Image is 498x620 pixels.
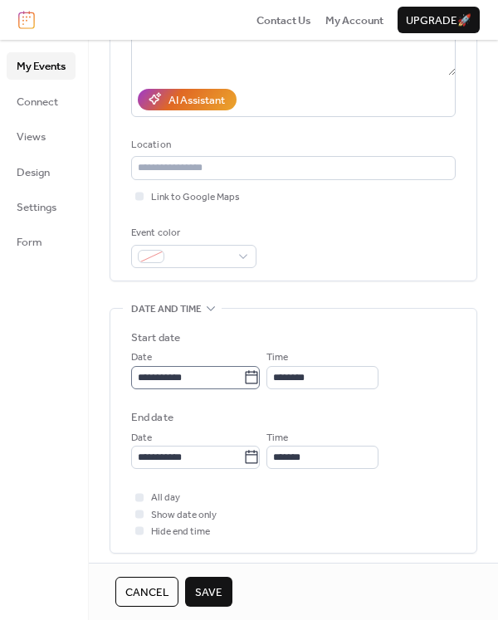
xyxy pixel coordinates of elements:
[256,12,311,29] span: Contact Us
[17,94,58,110] span: Connect
[131,430,152,447] span: Date
[7,193,76,220] a: Settings
[17,129,46,145] span: Views
[131,330,180,346] div: Start date
[17,164,50,181] span: Design
[131,225,253,242] div: Event color
[7,123,76,149] a: Views
[151,189,240,206] span: Link to Google Maps
[125,584,168,601] span: Cancel
[151,507,217,524] span: Show date only
[7,159,76,185] a: Design
[398,7,480,33] button: Upgrade🚀
[151,524,210,540] span: Hide end time
[7,88,76,115] a: Connect
[406,12,471,29] span: Upgrade 🚀
[7,228,76,255] a: Form
[131,137,452,154] div: Location
[18,11,35,29] img: logo
[17,234,42,251] span: Form
[131,301,202,318] span: Date and time
[138,89,237,110] button: AI Assistant
[185,577,232,607] button: Save
[256,12,311,28] a: Contact Us
[7,52,76,79] a: My Events
[325,12,383,28] a: My Account
[266,349,288,366] span: Time
[131,349,152,366] span: Date
[115,577,178,607] button: Cancel
[151,490,180,506] span: All day
[266,430,288,447] span: Time
[131,409,173,426] div: End date
[325,12,383,29] span: My Account
[17,58,66,75] span: My Events
[168,92,225,109] div: AI Assistant
[195,584,222,601] span: Save
[17,199,56,216] span: Settings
